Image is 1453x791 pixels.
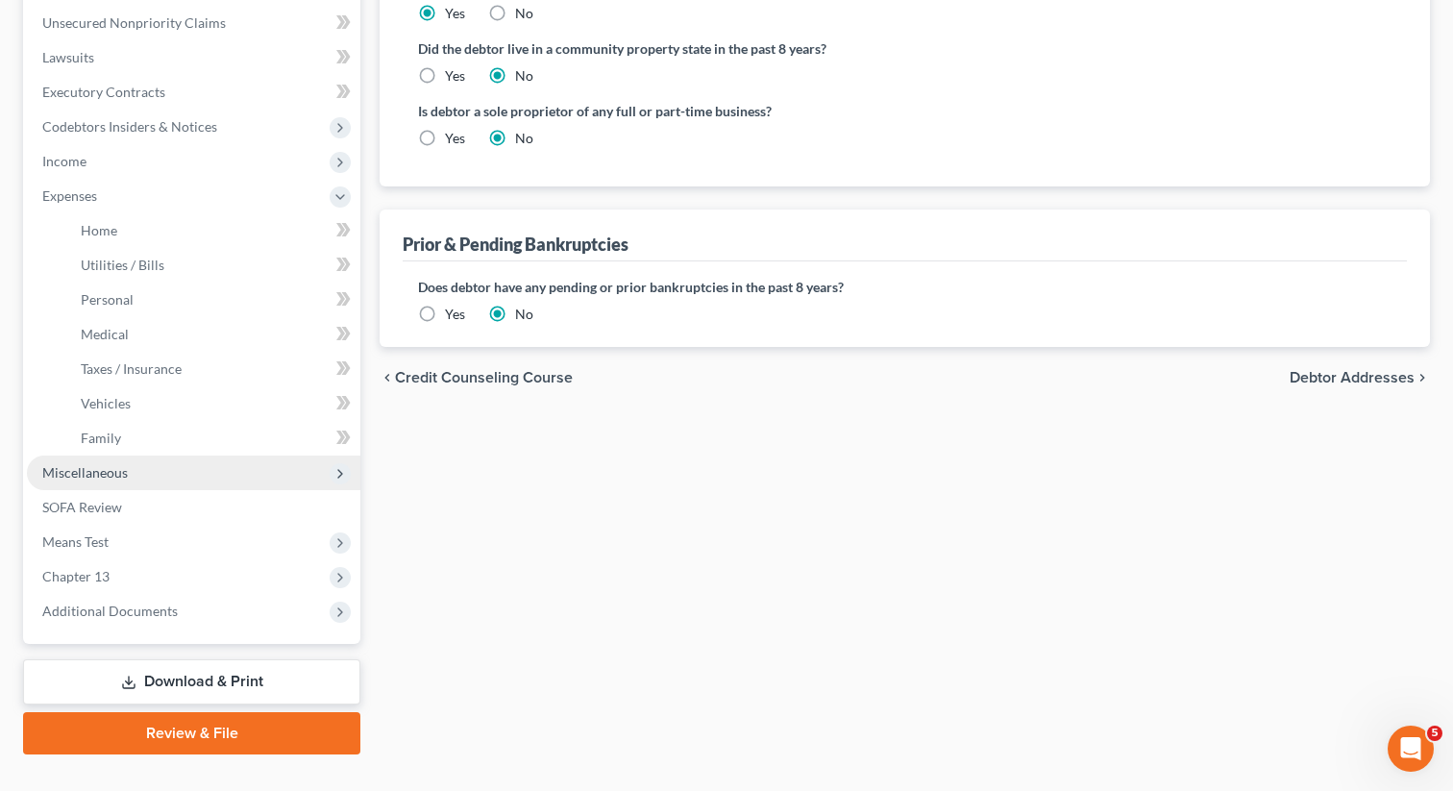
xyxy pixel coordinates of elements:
span: Vehicles [81,395,131,411]
a: Vehicles [65,386,360,421]
span: Taxes / Insurance [81,360,182,377]
label: No [515,66,533,86]
span: Family [81,430,121,446]
label: No [515,305,533,324]
label: Yes [445,129,465,148]
label: No [515,129,533,148]
span: Home [81,222,117,238]
button: chevron_left Credit Counseling Course [380,370,573,385]
i: chevron_left [380,370,395,385]
a: Executory Contracts [27,75,360,110]
div: Prior & Pending Bankruptcies [403,233,628,256]
label: Is debtor a sole proprietor of any full or part-time business? [418,101,896,121]
span: Executory Contracts [42,84,165,100]
span: Codebtors Insiders & Notices [42,118,217,135]
span: Personal [81,291,134,308]
span: Utilities / Bills [81,257,164,273]
label: Yes [445,4,465,23]
label: Yes [445,66,465,86]
span: Credit Counseling Course [395,370,573,385]
span: Additional Documents [42,603,178,619]
label: No [515,4,533,23]
a: Home [65,213,360,248]
a: Taxes / Insurance [65,352,360,386]
span: Lawsuits [42,49,94,65]
label: Yes [445,305,465,324]
a: Personal [65,283,360,317]
span: Expenses [42,187,97,204]
span: SOFA Review [42,499,122,515]
span: Medical [81,326,129,342]
a: Family [65,421,360,456]
span: Debtor Addresses [1290,370,1415,385]
span: Unsecured Nonpriority Claims [42,14,226,31]
span: Income [42,153,86,169]
a: SOFA Review [27,490,360,525]
a: Unsecured Nonpriority Claims [27,6,360,40]
a: Utilities / Bills [65,248,360,283]
a: Medical [65,317,360,352]
span: Miscellaneous [42,464,128,481]
i: chevron_right [1415,370,1430,385]
a: Download & Print [23,659,360,704]
span: 5 [1427,726,1442,741]
a: Lawsuits [27,40,360,75]
button: Debtor Addresses chevron_right [1290,370,1430,385]
iframe: Intercom live chat [1388,726,1434,772]
a: Review & File [23,712,360,754]
label: Did the debtor live in a community property state in the past 8 years? [418,38,1391,59]
span: Means Test [42,533,109,550]
label: Does debtor have any pending or prior bankruptcies in the past 8 years? [418,277,1391,297]
span: Chapter 13 [42,568,110,584]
